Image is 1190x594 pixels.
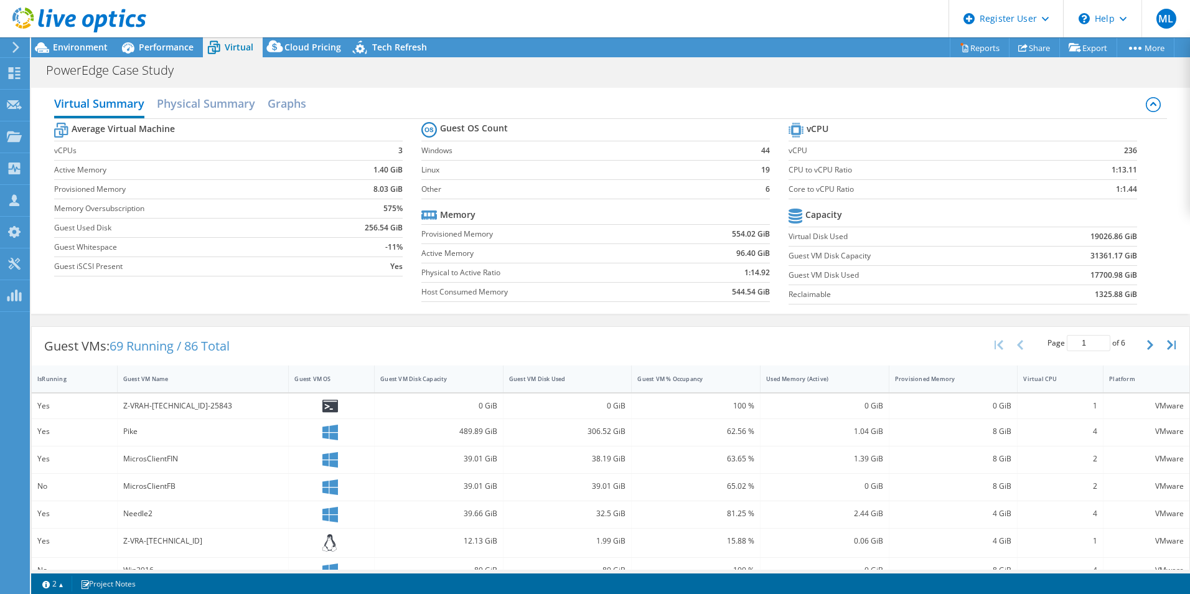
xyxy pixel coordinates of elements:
[157,91,255,116] h2: Physical Summary
[373,183,403,196] b: 8.03 GiB
[54,144,319,157] label: vCPUs
[1023,507,1097,521] div: 4
[895,507,1012,521] div: 4 GiB
[123,563,283,577] div: Win2016
[732,286,770,298] b: 544.54 GiB
[123,375,268,383] div: Guest VM Name
[37,479,111,493] div: No
[54,202,319,215] label: Memory Oversubscription
[54,222,319,234] label: Guest Used Disk
[1079,13,1090,24] svg: \n
[54,260,319,273] label: Guest iSCSI Present
[789,269,1016,281] label: Guest VM Disk Used
[373,164,403,176] b: 1.40 GiB
[54,241,319,253] label: Guest Whitespace
[110,337,230,354] span: 69 Running / 86 Total
[1059,38,1117,57] a: Export
[789,164,1046,176] label: CPU to vCPU Ratio
[398,144,403,157] b: 3
[1121,337,1125,348] span: 6
[789,230,1016,243] label: Virtual Disk Used
[766,563,883,577] div: 0 GiB
[766,452,883,466] div: 1.39 GiB
[37,425,111,438] div: Yes
[123,479,283,493] div: MicrosClientFB
[1109,375,1169,383] div: Platform
[1109,452,1184,466] div: VMware
[1023,425,1097,438] div: 4
[32,327,242,365] div: Guest VMs:
[421,247,668,260] label: Active Memory
[1156,9,1176,29] span: ML
[225,41,253,53] span: Virtual
[1023,563,1097,577] div: 4
[380,563,497,577] div: 80 GiB
[54,183,319,196] label: Provisioned Memory
[421,183,738,196] label: Other
[789,183,1046,196] label: Core to vCPU Ratio
[895,399,1012,413] div: 0 GiB
[895,563,1012,577] div: 8 GiB
[1095,288,1137,301] b: 1325.88 GiB
[637,479,754,493] div: 65.02 %
[123,399,283,413] div: Z-VRAH-[TECHNICAL_ID]-25843
[789,288,1016,301] label: Reclaimable
[72,576,144,592] a: Project Notes
[1023,399,1097,413] div: 1
[789,144,1046,157] label: vCPU
[509,452,626,466] div: 38.19 GiB
[637,375,739,383] div: Guest VM % Occupancy
[294,375,354,383] div: Guest VM OS
[53,41,108,53] span: Environment
[40,64,193,77] h1: PowerEdge Case Study
[1047,335,1125,351] span: Page of
[761,144,770,157] b: 44
[950,38,1010,57] a: Reports
[637,534,754,548] div: 15.88 %
[380,425,497,438] div: 489.89 GiB
[1109,563,1184,577] div: VMware
[637,507,754,521] div: 81.25 %
[1067,335,1110,351] input: jump to page
[380,479,497,493] div: 39.01 GiB
[72,123,175,135] b: Average Virtual Machine
[1090,250,1137,262] b: 31361.17 GiB
[509,563,626,577] div: 80 GiB
[895,375,997,383] div: Provisioned Memory
[761,164,770,176] b: 19
[123,452,283,466] div: MicrosClientFIN
[421,286,668,298] label: Host Consumed Memory
[1109,507,1184,521] div: VMware
[807,123,828,135] b: vCPU
[1023,479,1097,493] div: 2
[380,452,497,466] div: 39.01 GiB
[139,41,194,53] span: Performance
[1124,144,1137,157] b: 236
[766,507,883,521] div: 2.44 GiB
[766,425,883,438] div: 1.04 GiB
[1117,38,1174,57] a: More
[766,534,883,548] div: 0.06 GiB
[380,507,497,521] div: 39.66 GiB
[1109,479,1184,493] div: VMware
[54,164,319,176] label: Active Memory
[123,534,283,548] div: Z-VRA-[TECHNICAL_ID]
[54,91,144,118] h2: Virtual Summary
[421,164,738,176] label: Linux
[37,375,96,383] div: IsRunning
[732,228,770,240] b: 554.02 GiB
[284,41,341,53] span: Cloud Pricing
[637,563,754,577] div: 100 %
[509,479,626,493] div: 39.01 GiB
[421,266,668,279] label: Physical to Active Ratio
[383,202,403,215] b: 575%
[895,479,1012,493] div: 8 GiB
[637,425,754,438] div: 62.56 %
[789,250,1016,262] label: Guest VM Disk Capacity
[123,425,283,438] div: Pike
[421,228,668,240] label: Provisioned Memory
[1109,399,1184,413] div: VMware
[1009,38,1060,57] a: Share
[440,209,476,221] b: Memory
[421,144,738,157] label: Windows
